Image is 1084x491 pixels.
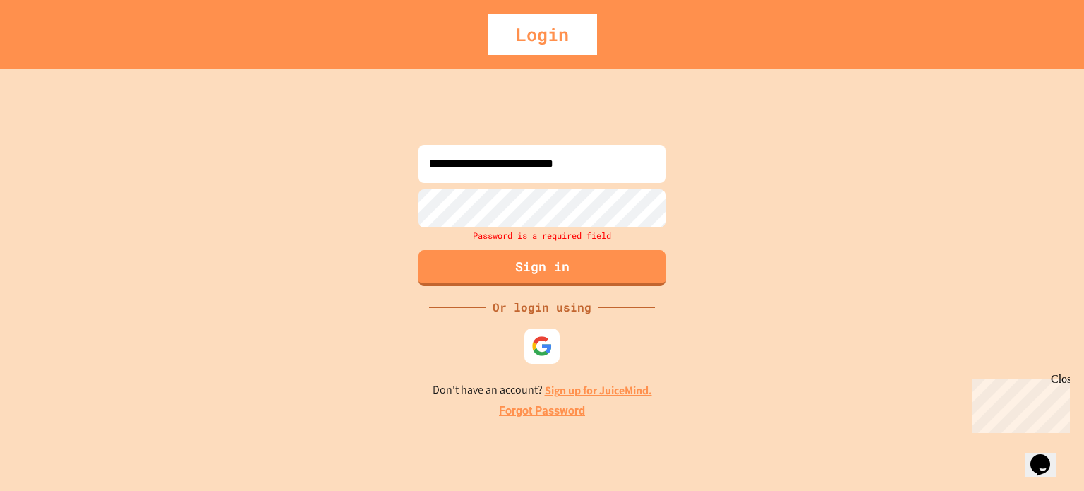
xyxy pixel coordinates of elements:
img: google-icon.svg [531,336,553,357]
button: Sign in [418,250,666,286]
p: Don't have an account? [433,381,652,399]
div: Login [488,14,597,55]
div: Or login using [486,299,598,316]
div: Chat with us now!Close [6,6,97,90]
iframe: chat widget [1025,434,1070,477]
a: Forgot Password [499,403,585,420]
div: Password is a required field [415,227,669,243]
a: Sign up for JuiceMind. [545,383,652,398]
iframe: chat widget [967,373,1070,433]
